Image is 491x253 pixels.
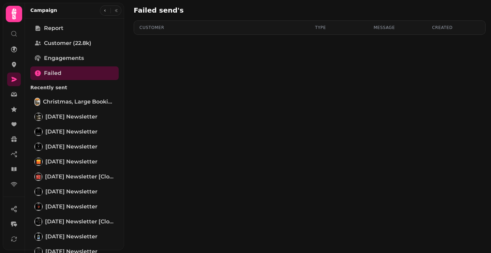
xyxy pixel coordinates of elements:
a: Customer (22.8k) [30,36,119,50]
div: Type [315,25,363,30]
a: 14.07.25 Newsletter[DATE] Newsletter [30,185,119,199]
a: 18.08.25 Newsletter[DATE] Newsletter [30,110,119,124]
img: 22.07.25 Newsletter [clone] [35,173,42,180]
span: Failed [44,69,61,77]
img: 04.08.25 Newsletter [35,143,42,150]
span: [DATE] Newsletter [45,113,98,121]
div: Created [432,25,480,30]
a: 07.07.25 Newsletter[DATE] Newsletter [30,200,119,214]
span: [DATE] Newsletter [45,143,98,151]
img: 18.08.25 Newsletter [35,113,42,120]
a: Engagements [30,51,119,65]
img: Christmas, Large Bookings, Private Hire [35,98,40,105]
span: [DATE] Newsletter [45,158,98,166]
span: Customer (22.8k) [44,39,91,47]
a: 22.07.25 Newsletter [clone][DATE] Newsletter [clone] [30,170,119,184]
a: Failed [30,66,119,80]
a: 29.07.25 Newsletter[DATE] Newsletter [30,155,119,169]
a: 11.08.25 Newsletter[DATE] Newsletter [30,125,119,139]
a: Christmas, Large Bookings, Private HireChristmas, Large Bookings, Private Hire [30,95,119,109]
p: Recently sent [30,81,119,94]
h2: Failed send's [134,5,265,15]
img: 29.07.25 Newsletter [35,158,42,165]
span: [DATE] Newsletter [clone] [45,218,115,226]
a: 04.08.25 Newsletter[DATE] Newsletter [30,140,119,154]
a: 23.06.25 Newsletter [clone][DATE] Newsletter [clone] [30,215,119,228]
img: 07.07.25 Newsletter [35,203,42,210]
span: [DATE] Newsletter [45,188,98,196]
img: 11.08.25 Newsletter [35,128,42,135]
span: [DATE] Newsletter [clone] [45,173,115,181]
a: Report [30,21,119,35]
img: 23.06.25 Newsletter [clone] [35,218,42,225]
span: Engagements [44,54,84,62]
span: Report [44,24,63,32]
div: Message [374,25,421,30]
span: [DATE] Newsletter [45,203,98,211]
h2: Campaign [30,7,57,14]
span: [DATE] Newsletter [45,233,98,241]
a: 23.06.25 Newsletter[DATE] Newsletter [30,230,119,243]
span: [DATE] Newsletter [45,128,98,136]
img: 14.07.25 Newsletter [35,188,42,195]
img: 23.06.25 Newsletter [35,233,42,240]
span: Christmas, Large Bookings, Private Hire [43,98,115,106]
div: Customer [139,25,304,30]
